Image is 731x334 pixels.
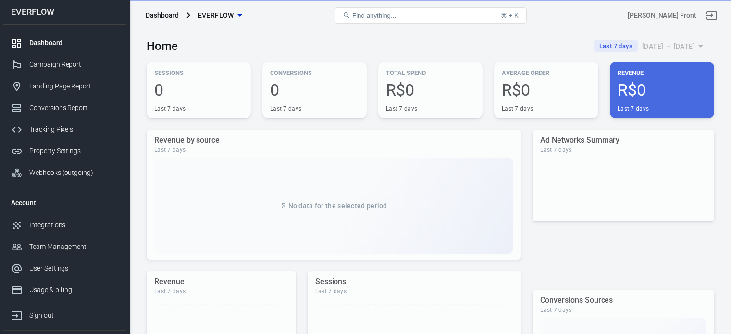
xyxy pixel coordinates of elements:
div: Tracking Pixels [29,124,119,135]
button: Find anything...⌘ + K [335,7,527,24]
a: Sign out [3,301,126,326]
a: Tracking Pixels [3,119,126,140]
a: Usage & billing [3,279,126,301]
a: Sign out [700,4,723,27]
div: Landing Page Report [29,81,119,91]
a: Property Settings [3,140,126,162]
div: Conversions Report [29,103,119,113]
span: Find anything... [352,12,396,19]
a: Landing Page Report [3,75,126,97]
div: EVERFLOW [3,8,126,16]
h3: Home [147,39,178,53]
a: Conversions Report [3,97,126,119]
div: Dashboard [29,38,119,48]
div: Integrations [29,220,119,230]
a: User Settings [3,258,126,279]
div: Team Management [29,242,119,252]
div: Sign out [29,310,119,321]
a: Team Management [3,236,126,258]
div: User Settings [29,263,119,273]
a: Campaign Report [3,54,126,75]
a: Webhooks (outgoing) [3,162,126,184]
a: Dashboard [3,32,126,54]
div: Webhooks (outgoing) [29,168,119,178]
div: Usage & billing [29,285,119,295]
button: EVERFLOW [194,7,246,25]
div: Account id: KGa5hiGJ [628,11,696,21]
div: Dashboard [146,11,179,20]
div: Campaign Report [29,60,119,70]
div: Property Settings [29,146,119,156]
span: EVERFLOW [198,10,234,22]
a: Integrations [3,214,126,236]
div: ⌘ + K [501,12,519,19]
li: Account [3,191,126,214]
